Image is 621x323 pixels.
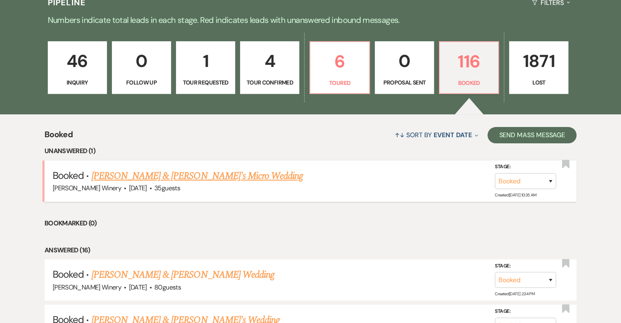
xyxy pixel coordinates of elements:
p: Follow Up [117,78,166,87]
span: Booked [53,268,84,281]
p: 46 [53,47,102,75]
span: Event Date [434,131,472,139]
a: 4Tour Confirmed [240,41,299,94]
a: 1871Lost [509,41,568,94]
button: Sort By Event Date [392,124,481,146]
p: Proposal Sent [380,78,429,87]
li: Answered (16) [45,245,576,256]
label: Stage: [495,307,556,316]
a: 116Booked [439,41,499,94]
p: 1871 [514,47,563,75]
p: 0 [117,47,166,75]
span: 80 guests [154,283,181,292]
p: 4 [245,47,294,75]
p: 1 [181,47,230,75]
span: [PERSON_NAME] Winery [53,184,121,192]
li: Bookmarked (0) [45,218,576,229]
a: 0Proposal Sent [375,41,434,94]
span: [PERSON_NAME] Winery [53,283,121,292]
span: 35 guests [154,184,180,192]
a: 1Tour Requested [176,41,235,94]
p: Lost [514,78,563,87]
p: Tour Requested [181,78,230,87]
p: Toured [315,78,364,87]
span: Booked [45,128,73,146]
span: Booked [53,169,84,182]
a: 0Follow Up [112,41,171,94]
span: Created: [DATE] 10:35 AM [495,192,536,198]
button: Send Mass Message [487,127,576,143]
span: ↑↓ [395,131,405,139]
p: Inquiry [53,78,102,87]
label: Stage: [495,262,556,271]
a: 46Inquiry [48,41,107,94]
p: 0 [380,47,429,75]
label: Stage: [495,163,556,172]
p: 116 [445,48,493,75]
a: [PERSON_NAME] & [PERSON_NAME] Wedding [91,267,274,282]
p: Booked [445,78,493,87]
li: Unanswered (1) [45,146,576,156]
p: Tour Confirmed [245,78,294,87]
p: 6 [315,48,364,75]
a: [PERSON_NAME] & [PERSON_NAME]'s Micro Wedding [91,169,303,183]
a: 6Toured [309,41,369,94]
p: Numbers indicate total leads in each stage. Red indicates leads with unanswered inbound messages. [17,13,605,27]
span: [DATE] [129,184,147,192]
span: [DATE] [129,283,147,292]
span: Created: [DATE] 2:34 PM [495,291,534,296]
